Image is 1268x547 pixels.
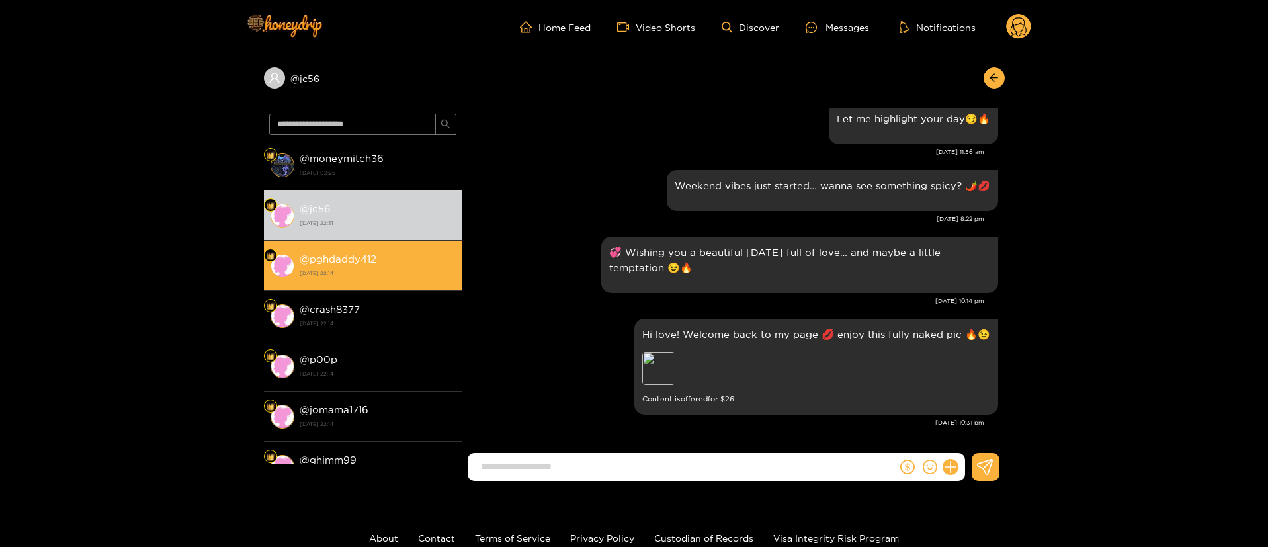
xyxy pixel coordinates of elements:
[300,454,357,466] strong: @ ghimm99
[300,418,456,430] strong: [DATE] 22:14
[617,21,636,33] span: video-camera
[300,304,360,315] strong: @ crash8377
[441,119,450,130] span: search
[642,327,990,342] p: Hi love! Welcome back to my page 💋 enjoy this fully naked pic 🔥😉
[923,460,937,474] span: smile
[300,167,456,179] strong: [DATE] 02:25
[837,111,990,126] p: Let me highlight your day😏🔥
[469,147,984,157] div: [DATE] 11:56 am
[264,67,462,89] div: @jc56
[989,73,999,84] span: arrow-left
[829,103,998,144] div: Aug. 22, 11:56 am
[300,253,376,265] strong: @ pghdaddy412
[267,151,275,159] img: Fan Level
[469,418,984,427] div: [DATE] 10:31 pm
[369,533,398,543] a: About
[271,254,294,278] img: conversation
[300,354,337,365] strong: @ p00p
[475,533,550,543] a: Terms of Service
[675,178,990,193] p: Weekend vibes just started… wanna see something spicy? 🌶️💋
[271,355,294,378] img: conversation
[271,204,294,228] img: conversation
[269,72,280,84] span: user
[654,533,753,543] a: Custodian of Records
[806,20,869,35] div: Messages
[267,353,275,360] img: Fan Level
[271,153,294,177] img: conversation
[900,460,915,474] span: dollar
[667,170,998,211] div: Aug. 22, 8:22 pm
[267,202,275,210] img: Fan Level
[300,267,456,279] strong: [DATE] 22:14
[896,21,980,34] button: Notifications
[984,67,1005,89] button: arrow-left
[418,533,455,543] a: Contact
[271,304,294,328] img: conversation
[570,533,634,543] a: Privacy Policy
[300,368,456,380] strong: [DATE] 22:14
[300,153,384,164] strong: @ moneymitch36
[609,245,990,275] p: 💞 Wishing you a beautiful [DATE] full of love… and maybe a little temptation 😉🔥
[469,214,984,224] div: [DATE] 8:22 pm
[300,217,456,229] strong: [DATE] 22:31
[435,114,456,135] button: search
[300,203,331,214] strong: @ jc56
[300,404,368,415] strong: @ jomama1716
[267,403,275,411] img: Fan Level
[520,21,591,33] a: Home Feed
[722,22,779,33] a: Discover
[271,455,294,479] img: conversation
[601,237,998,293] div: Aug. 24, 10:14 pm
[898,457,917,477] button: dollar
[267,302,275,310] img: Fan Level
[773,533,899,543] a: Visa Integrity Risk Program
[469,296,984,306] div: [DATE] 10:14 pm
[642,392,990,407] small: Content is offered for $ 26
[267,453,275,461] img: Fan Level
[300,317,456,329] strong: [DATE] 22:14
[634,319,998,415] div: Aug. 24, 10:31 pm
[617,21,695,33] a: Video Shorts
[267,252,275,260] img: Fan Level
[520,21,538,33] span: home
[271,405,294,429] img: conversation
